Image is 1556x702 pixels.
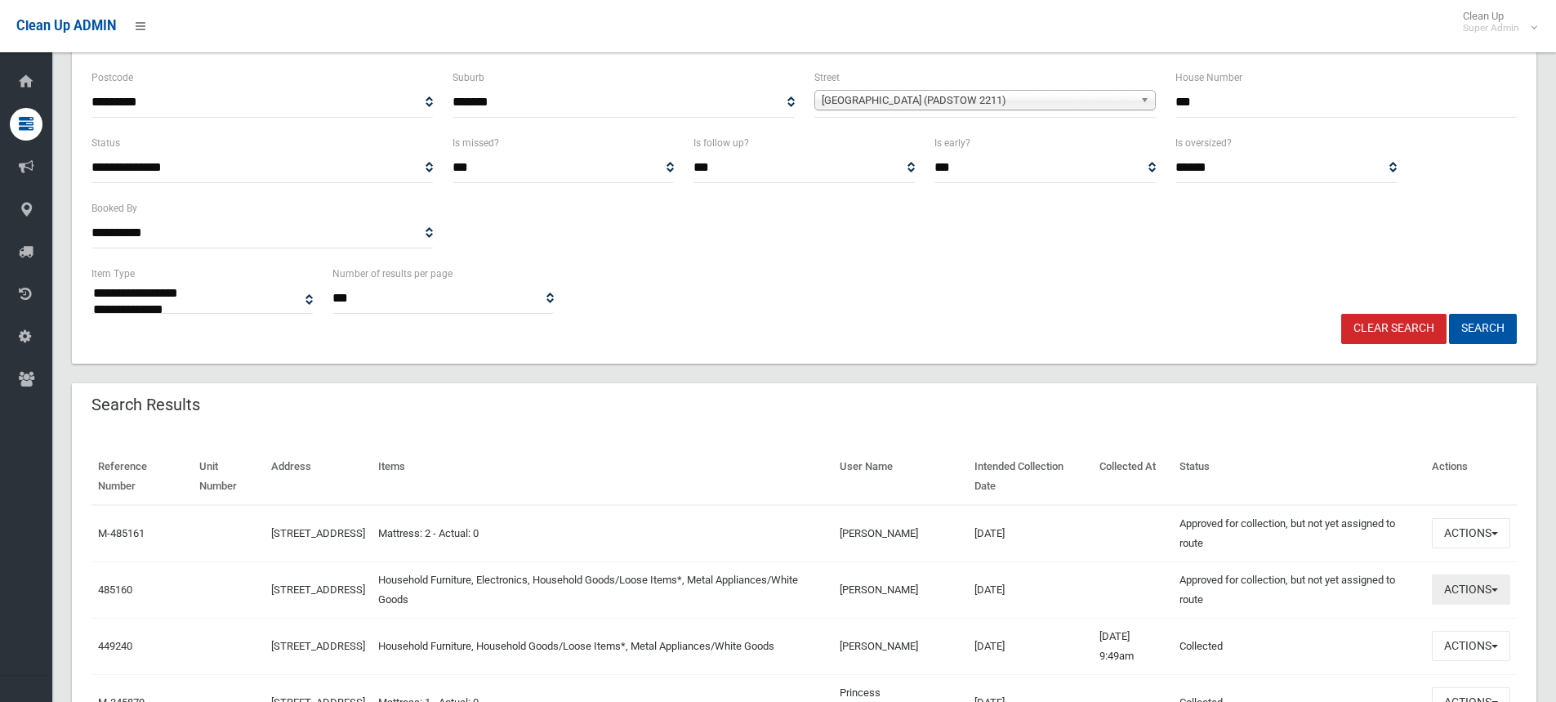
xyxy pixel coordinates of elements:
[1173,449,1425,505] th: Status
[1455,10,1536,34] span: Clean Up
[91,69,133,87] label: Postcode
[332,265,453,283] label: Number of results per page
[271,640,365,652] a: [STREET_ADDRESS]
[98,584,132,596] a: 485160
[372,449,833,505] th: Items
[693,134,749,152] label: Is follow up?
[372,618,833,674] td: Household Furniture, Household Goods/Loose Items*, Metal Appliances/White Goods
[1432,518,1510,548] button: Actions
[833,505,967,562] td: [PERSON_NAME]
[91,449,193,505] th: Reference Number
[372,561,833,618] td: Household Furniture, Electronics, Household Goods/Loose Items*, Metal Appliances/White Goods
[968,449,1093,505] th: Intended Collection Date
[1173,618,1425,674] td: Collected
[98,640,132,652] a: 449240
[968,561,1093,618] td: [DATE]
[833,449,967,505] th: User Name
[72,389,220,421] header: Search Results
[1463,22,1519,34] small: Super Admin
[833,561,967,618] td: [PERSON_NAME]
[1432,575,1510,605] button: Actions
[822,91,1134,110] span: [GEOGRAPHIC_DATA] (PADSTOW 2211)
[1449,314,1517,344] button: Search
[1341,314,1447,344] a: Clear Search
[968,505,1093,562] td: [DATE]
[814,69,840,87] label: Street
[1175,134,1232,152] label: Is oversized?
[833,618,967,674] td: [PERSON_NAME]
[1093,618,1173,674] td: [DATE] 9:49am
[16,18,116,34] span: Clean Up ADMIN
[271,527,365,539] a: [STREET_ADDRESS]
[934,134,970,152] label: Is early?
[91,134,120,152] label: Status
[98,527,145,539] a: M-485161
[453,134,499,152] label: Is missed?
[91,199,137,217] label: Booked By
[1173,505,1425,562] td: Approved for collection, but not yet assigned to route
[1173,561,1425,618] td: Approved for collection, but not yet assigned to route
[91,265,135,283] label: Item Type
[453,69,484,87] label: Suburb
[1175,69,1242,87] label: House Number
[193,449,265,505] th: Unit Number
[271,584,365,596] a: [STREET_ADDRESS]
[1432,631,1510,661] button: Actions
[968,618,1093,674] td: [DATE]
[372,505,833,562] td: Mattress: 2 - Actual: 0
[265,449,372,505] th: Address
[1425,449,1517,505] th: Actions
[1093,449,1173,505] th: Collected At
